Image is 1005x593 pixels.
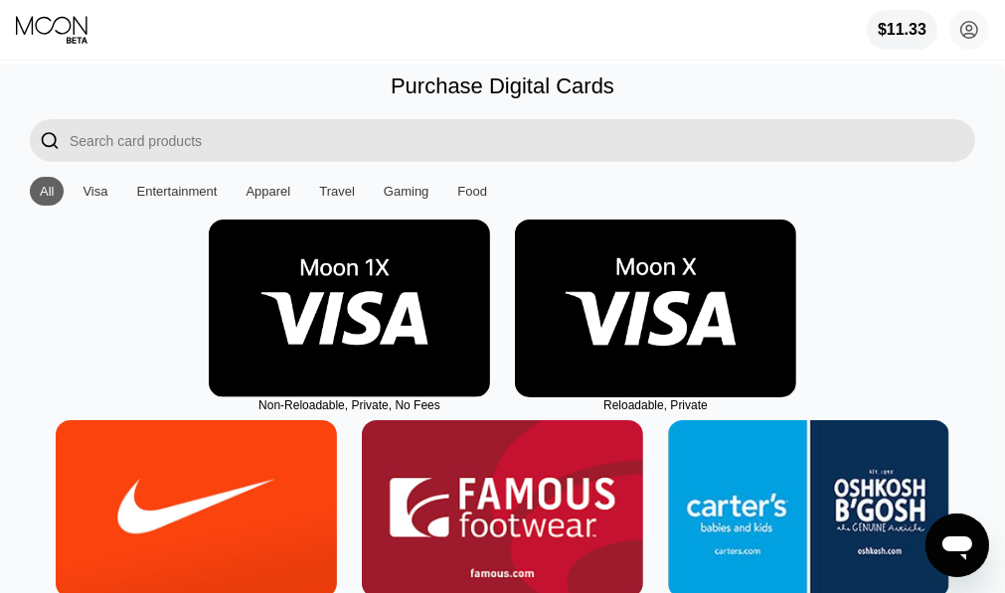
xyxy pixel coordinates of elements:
[73,177,117,206] div: Visa
[391,74,614,99] div: Purchase Digital Cards
[384,184,429,199] div: Gaming
[40,184,54,199] div: All
[878,21,926,39] div: $11.33
[867,10,937,50] div: $11.33
[83,184,107,199] div: Visa
[70,119,975,162] input: Search card products
[40,129,60,152] div: 
[30,177,64,206] div: All
[137,184,218,199] div: Entertainment
[374,177,439,206] div: Gaming
[319,184,355,199] div: Travel
[447,177,497,206] div: Food
[209,398,490,412] div: Non-Reloadable, Private, No Fees
[246,184,290,199] div: Apparel
[925,514,989,577] iframe: Button to launch messaging window
[127,177,228,206] div: Entertainment
[515,398,796,412] div: Reloadable, Private
[30,119,70,162] div: 
[309,177,365,206] div: Travel
[457,184,487,199] div: Food
[236,177,300,206] div: Apparel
